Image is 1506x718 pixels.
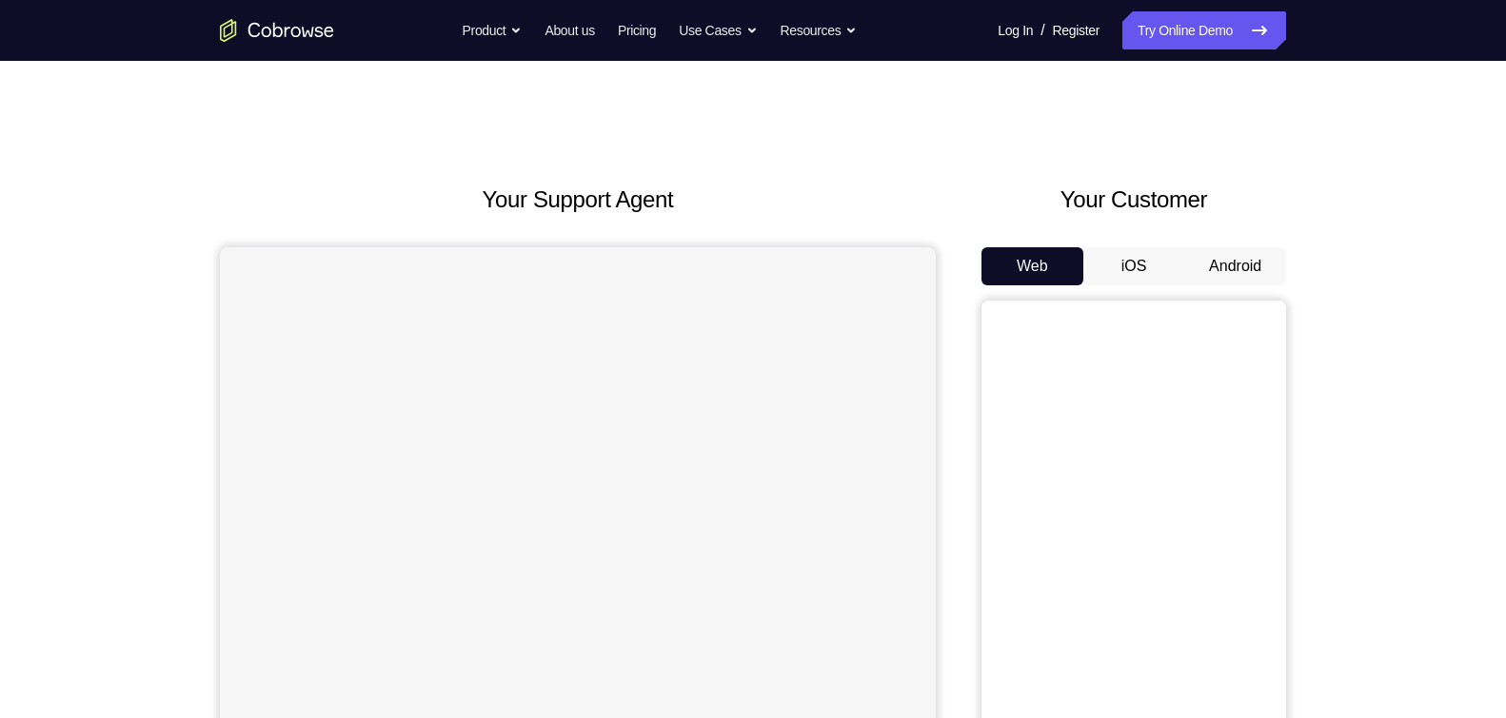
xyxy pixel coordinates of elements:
button: Resources [781,11,858,49]
button: Android [1184,247,1286,285]
a: About us [545,11,594,49]
a: Register [1053,11,1100,49]
a: Pricing [618,11,656,49]
a: Go to the home page [220,19,334,42]
button: iOS [1083,247,1185,285]
h2: Your Support Agent [220,183,936,217]
button: Use Cases [679,11,757,49]
span: / [1040,19,1044,42]
h2: Your Customer [981,183,1286,217]
button: Product [463,11,523,49]
button: Web [981,247,1083,285]
a: Try Online Demo [1122,11,1286,49]
a: Log In [998,11,1033,49]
